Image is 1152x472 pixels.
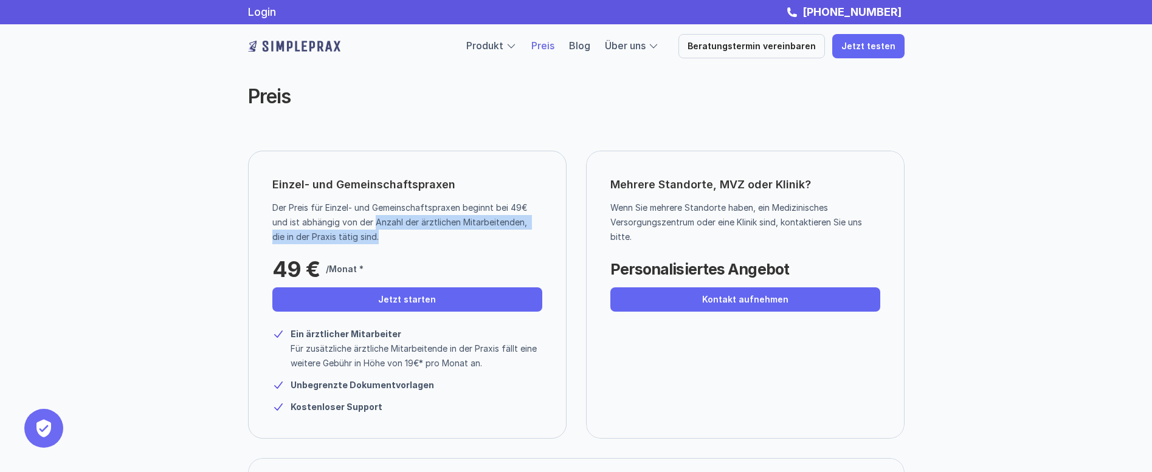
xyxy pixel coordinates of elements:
a: Produkt [466,39,503,52]
a: Über uns [605,39,646,52]
h2: Preis [248,85,704,108]
a: Blog [569,39,590,52]
p: Kontakt aufnehmen [702,295,788,305]
a: Kontakt aufnehmen [610,287,880,312]
p: /Monat * [326,262,364,276]
a: Preis [531,39,554,52]
a: Beratungstermin vereinbaren [678,34,825,58]
p: 49 € [272,257,320,281]
strong: Ein ärztlicher Mitarbeiter [291,329,401,339]
p: Mehrere Standorte, MVZ oder Klinik? [610,175,880,194]
p: Einzel- und Gemeinschaftspraxen [272,175,455,194]
p: Jetzt testen [841,41,895,52]
p: Der Preis für Einzel- und Gemeinschaftspraxen beginnt bei 49€ und ist abhängig von der Anzahl der... [272,200,533,244]
strong: Unbegrenzte Dokumentvorlagen [291,380,434,390]
p: Jetzt starten [378,295,436,305]
strong: [PHONE_NUMBER] [802,5,902,18]
strong: Kostenloser Support [291,402,382,412]
a: Login [248,5,276,18]
a: Jetzt starten [272,287,542,312]
a: Jetzt testen [832,34,905,58]
p: Beratungstermin vereinbaren [688,41,816,52]
p: Für zusätzliche ärztliche Mitarbeitende in der Praxis fällt eine weitere Gebühr in Höhe von 19€* ... [291,341,542,371]
a: [PHONE_NUMBER] [799,5,905,18]
p: Wenn Sie mehrere Standorte haben, ein Medizinisches Versorgungszentrum oder eine Klinik sind, kon... [610,200,871,244]
p: Personalisiertes Angebot [610,257,789,281]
